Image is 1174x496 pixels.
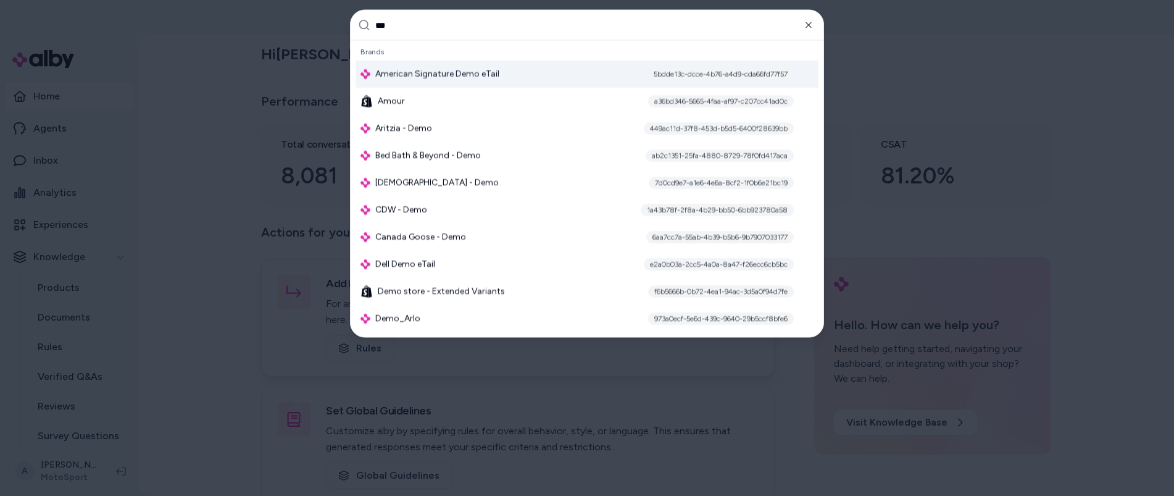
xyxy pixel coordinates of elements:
span: Canada Goose - Demo [375,231,466,243]
span: Dell Demo eTail [375,258,435,271]
div: 449ac11d-37f8-453d-b5d5-6400f28639bb [644,122,794,135]
div: Suggestions [351,41,823,337]
div: f6b5666b-0b72-4ea1-94ac-3d5a0f94d7fe [648,285,794,298]
span: Amour [378,95,405,107]
div: 7d0cd9e7-a1e6-4e6a-8cf2-1f0b6e21bc19 [649,177,794,189]
div: 5bdde13c-dcce-4b76-a4d9-cda66fd77f57 [647,68,794,80]
div: a36bd346-5665-4faa-af97-c207cc41ad0c [648,95,794,107]
span: Demo_Arlo [375,313,420,325]
img: alby Logo [360,314,370,324]
div: e2a0b03a-2cc5-4a0a-8a47-f26ecc6cb5bc [644,258,794,271]
img: alby Logo [360,232,370,242]
span: Demo store - Extended Variants [378,285,505,298]
img: alby Logo [360,124,370,133]
span: American Signature Demo eTail [375,68,499,80]
img: alby Logo [360,205,370,215]
div: Brands [356,43,818,61]
img: alby Logo [360,69,370,79]
img: alby Logo [360,178,370,188]
div: 6aa7cc7a-55ab-4b39-b5b6-9b7907033177 [646,231,794,243]
span: [DEMOGRAPHIC_DATA] - Demo [375,177,499,189]
span: Aritzia - Demo [375,122,432,135]
img: alby Logo [360,151,370,161]
img: alby Logo [360,259,370,269]
div: 1a43b78f-2f8a-4b29-bb50-6bb923780a58 [641,204,794,216]
span: CDW - Demo [375,204,427,216]
span: Bed Bath & Beyond - Demo [375,149,481,162]
div: ab2c1351-25fa-4880-8729-78f0fd417aca [646,149,794,162]
div: 973a0ecf-5e6d-439c-9640-29b5ccf8bfe6 [648,313,794,325]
